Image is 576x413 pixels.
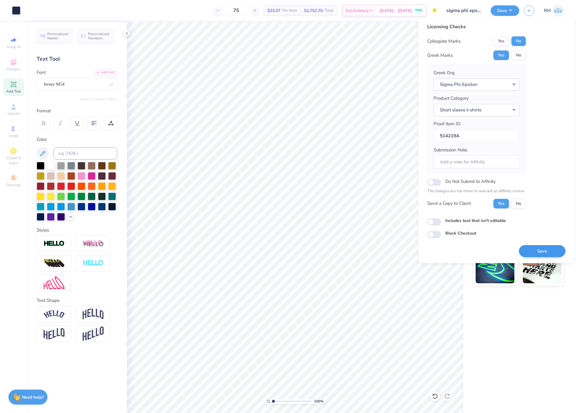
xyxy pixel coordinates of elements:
[88,32,109,40] span: Personalized Numbers
[314,399,324,404] span: 100 %
[93,69,117,76] div: Add Font
[427,23,526,30] div: Licensing Checks
[3,156,24,165] span: Clipart & logos
[511,36,526,46] button: No
[224,5,248,16] input: – –
[83,240,104,247] img: Shadow
[523,253,562,283] img: Water based Ink
[434,104,520,116] button: Short sleeve t-shirts
[304,8,323,14] span: $1,752.75
[37,297,117,304] div: Text Shape
[37,136,117,143] div: Color
[491,5,519,16] button: Save
[445,217,506,224] label: Includes text that isn't editable
[493,50,509,60] button: Yes
[37,69,46,76] label: Font
[22,394,44,400] strong: Need help?
[6,89,21,94] span: Add Text
[552,5,564,17] img: Ronald Manipon
[434,120,460,127] label: Proof Item ID
[493,199,509,208] button: Yes
[6,183,21,187] span: Decorate
[8,111,20,116] span: Upload
[37,227,117,234] div: Styles
[442,5,486,17] input: Untitled Design
[511,50,526,60] button: No
[427,188,526,194] p: The changes are too minor to warrant an Affinity review.
[511,199,526,208] button: No
[519,245,565,257] button: Save
[47,32,69,40] span: Personalized Names
[7,67,20,71] span: Designs
[53,147,117,159] input: e.g. 7428 c
[476,253,514,283] img: Glow in the Dark Ink
[83,326,104,341] img: Rise
[427,200,471,207] div: Send a Copy to Client
[434,147,467,153] label: Submission Note
[37,108,118,114] div: Format
[346,8,369,14] span: Est. Delivery
[37,55,117,63] div: Text Tool
[544,7,551,14] span: RM
[44,276,65,289] img: Free Distort
[44,310,65,318] img: Arc
[434,95,469,102] label: Product Category
[434,78,520,91] button: Sigma Phi Epsilon
[434,69,455,76] label: Greek Org
[44,259,65,268] img: 3d Illusion
[544,5,564,17] a: RM
[379,8,412,14] span: [DATE] - [DATE]
[267,8,280,14] span: $23.37
[445,230,476,236] label: Block Checkout
[427,38,461,45] div: Collegiate Marks
[282,8,297,14] span: Per Item
[9,133,18,138] span: Greek
[445,178,496,185] label: Do Not Submit to Affinity
[325,8,334,14] span: Total
[493,36,509,46] button: Yes
[80,97,117,102] button: Switch to Greek Letters
[44,240,65,247] img: Stroke
[83,308,104,320] img: Arch
[416,8,422,13] span: FREE
[427,52,453,59] div: Greek Marks
[7,44,21,49] span: Image AI
[83,260,104,267] img: Negative Space
[44,328,65,340] img: Flag
[434,156,520,169] input: Add a note for Affinity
